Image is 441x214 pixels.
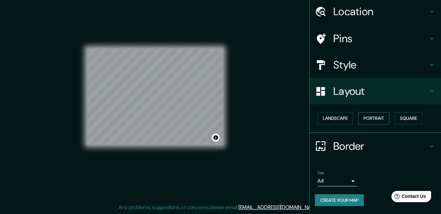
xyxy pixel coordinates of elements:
[358,112,389,124] button: Portrait
[119,203,320,211] p: Any problems, suggestions, or concerns please email .
[333,58,428,71] h4: Style
[212,134,220,142] button: Toggle attribution
[383,188,434,207] iframe: Help widget launcher
[238,204,320,211] a: [EMAIL_ADDRESS][DOMAIN_NAME]
[318,112,353,124] button: Landscape
[310,52,441,78] div: Style
[318,176,357,186] div: A4
[395,112,422,124] button: Square
[315,194,364,206] button: Create your map
[333,140,428,153] h4: Border
[310,133,441,159] div: Border
[333,85,428,98] h4: Layout
[310,25,441,52] div: Pins
[310,78,441,104] div: Layout
[333,32,428,45] h4: Pins
[333,5,428,18] h4: Location
[318,170,324,175] label: Size
[87,48,223,145] canvas: Map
